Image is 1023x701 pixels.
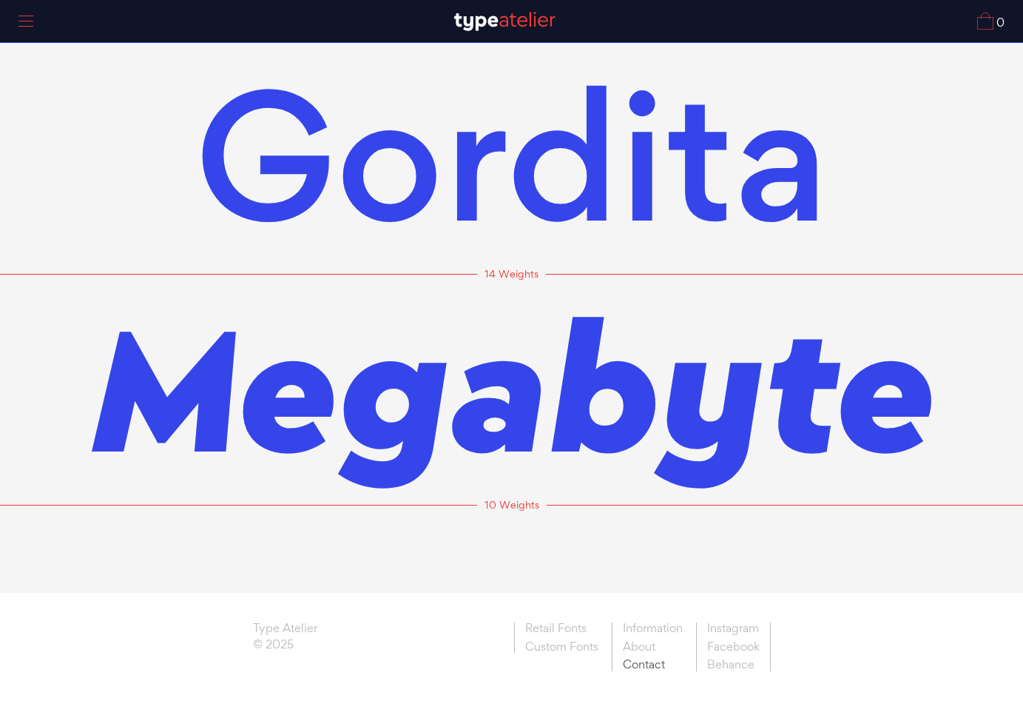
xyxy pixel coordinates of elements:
span: © 2025 [253,639,317,655]
a: Gordita [195,62,829,255]
span: Megabyte [90,272,933,506]
span: Gordita [195,33,829,283]
span: 0 [993,17,1005,30]
a: Facebook [696,638,771,657]
a: Megabyte [90,293,933,486]
img: Cart_Icon.svg [977,13,993,30]
a: About [612,638,693,657]
a: Information [612,623,693,638]
a: 0 [977,13,1005,30]
a: Custom Fonts [514,638,609,654]
img: TA_Logo.svg [454,12,556,31]
a: Behance [696,656,771,671]
a: Retail Fonts [514,623,609,638]
a: Contact [612,656,693,671]
a: Instagram [696,623,771,638]
a: Type Atelier [253,623,317,639]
